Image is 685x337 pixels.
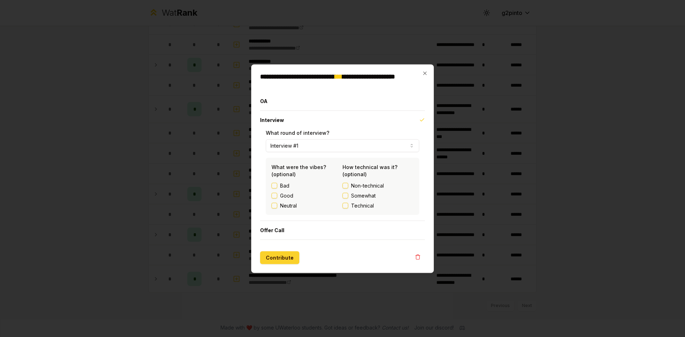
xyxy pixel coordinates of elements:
button: Non-technical [342,183,348,188]
button: Contribute [260,251,299,264]
button: Offer Call [260,221,425,239]
label: What round of interview? [266,129,329,136]
label: What were the vibes? (optional) [272,164,326,177]
span: Technical [351,202,374,209]
label: How technical was it? (optional) [342,164,397,177]
span: Somewhat [351,192,376,199]
label: Bad [280,182,289,189]
button: Somewhat [342,193,348,198]
div: Interview [260,129,425,220]
button: Technical [342,203,348,208]
button: Interview [260,111,425,129]
button: OA [260,92,425,110]
label: Neutral [280,202,297,209]
label: Good [280,192,293,199]
span: Non-technical [351,182,384,189]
